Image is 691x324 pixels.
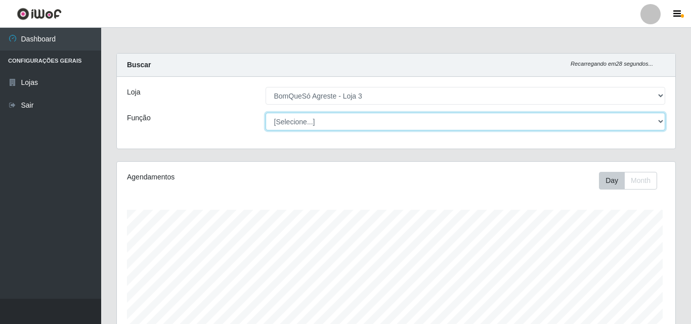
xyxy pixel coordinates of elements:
[571,61,653,67] i: Recarregando em 28 segundos...
[127,87,140,98] label: Loja
[127,172,342,182] div: Agendamentos
[599,172,657,190] div: First group
[127,113,151,123] label: Função
[599,172,665,190] div: Toolbar with button groups
[599,172,625,190] button: Day
[624,172,657,190] button: Month
[17,8,62,20] img: CoreUI Logo
[127,61,151,69] strong: Buscar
